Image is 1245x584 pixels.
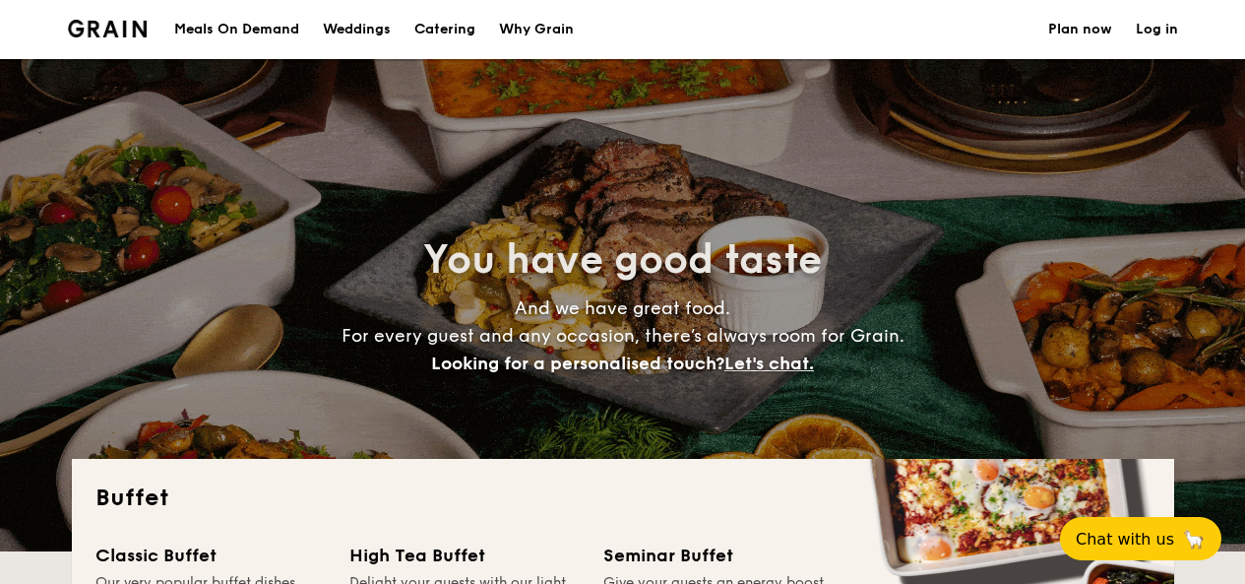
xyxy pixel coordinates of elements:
a: Logotype [68,20,148,37]
span: Let's chat. [724,353,814,374]
img: Grain [68,20,148,37]
span: 🦙 [1182,528,1206,551]
button: Chat with us🦙 [1060,517,1221,560]
span: Chat with us [1076,530,1174,549]
div: Seminar Buffet [603,542,834,569]
h2: Buffet [95,483,1151,514]
span: Looking for a personalised touch? [431,353,724,374]
div: High Tea Buffet [349,542,580,569]
span: And we have great food. For every guest and any occasion, there’s always room for Grain. [342,297,904,374]
span: You have good taste [423,236,822,284]
div: Classic Buffet [95,542,326,569]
